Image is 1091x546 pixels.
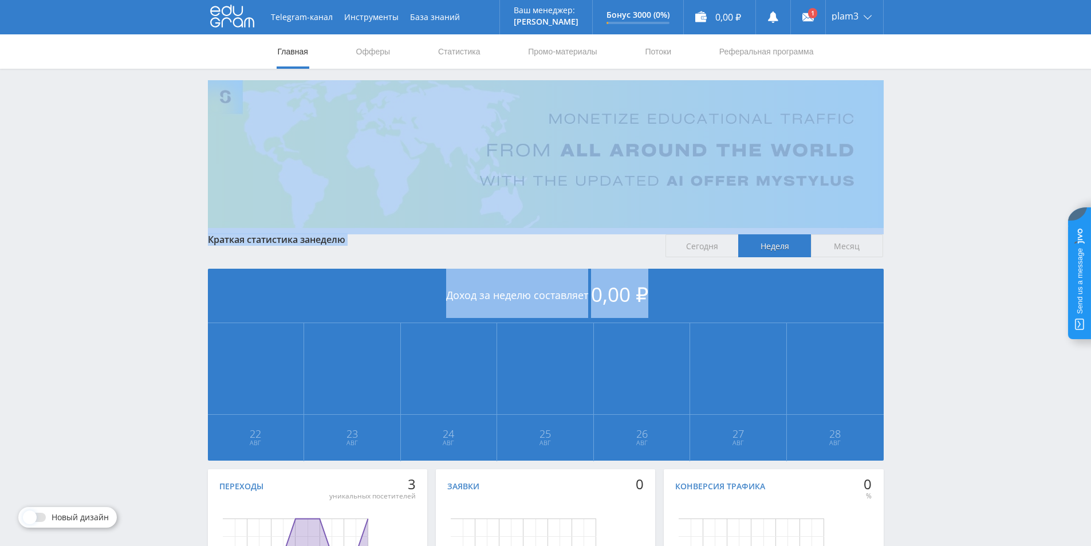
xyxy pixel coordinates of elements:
[514,6,578,15] p: Ваш менеджер:
[208,429,304,438] span: 22
[606,10,669,19] p: Бонус 3000 (0%)
[329,492,416,501] div: уникальных посетителей
[277,34,309,69] a: Главная
[498,429,593,438] span: 25
[52,513,109,522] span: Новый дизайн
[219,482,263,491] div: Переходы
[305,429,400,438] span: 23
[691,429,786,438] span: 27
[208,234,655,245] div: Краткая статистика за
[514,17,578,26] p: [PERSON_NAME]
[644,34,672,69] a: Потоки
[401,429,497,438] span: 24
[864,492,872,501] div: %
[787,429,883,438] span: 28
[665,234,738,257] span: Сегодня
[498,438,593,447] span: Авг
[401,438,497,447] span: Авг
[832,11,858,21] span: plam3
[718,34,815,69] a: Реферальная программа
[310,233,345,246] span: неделю
[355,34,392,69] a: Офферы
[447,482,479,491] div: Заявки
[208,269,884,323] div: Доход за неделю составляет
[208,438,304,447] span: Авг
[787,438,883,447] span: Авг
[811,234,884,257] span: Месяц
[527,34,598,69] a: Промо-материалы
[636,476,644,492] div: 0
[864,476,872,492] div: 0
[738,234,811,257] span: Неделя
[594,438,690,447] span: Авг
[591,281,648,308] span: 0,00 ₽
[675,482,765,491] div: Конверсия трафика
[305,438,400,447] span: Авг
[437,34,482,69] a: Статистика
[208,80,884,228] img: Banner
[594,429,690,438] span: 26
[329,476,416,492] div: 3
[691,438,786,447] span: Авг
